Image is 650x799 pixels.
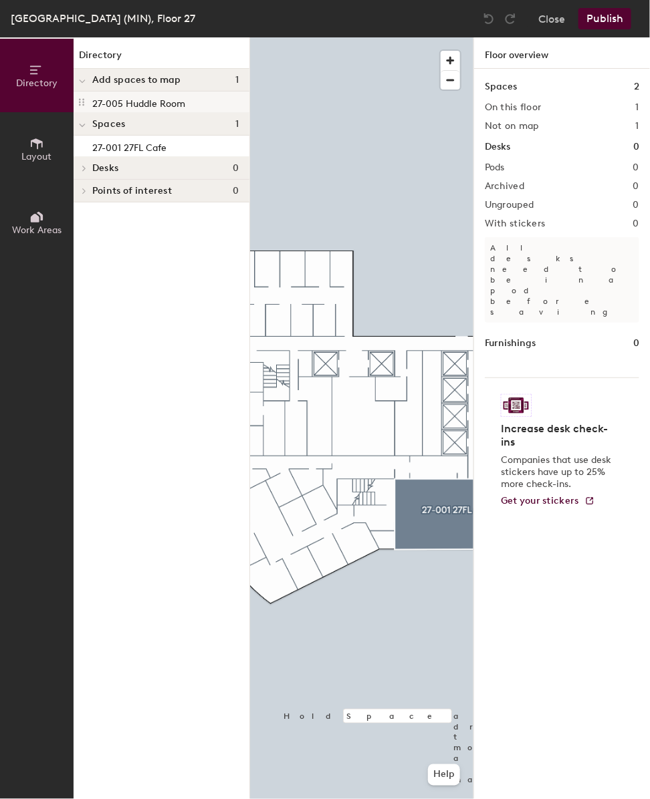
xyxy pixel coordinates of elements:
h2: Pods [485,162,505,173]
span: Desks [92,163,118,174]
img: Redo [504,12,517,25]
p: 27-001 27FL Cafe [92,138,167,154]
span: 1 [235,119,239,130]
span: Points of interest [92,186,172,196]
h2: 1 [636,102,639,113]
h1: Furnishings [485,336,536,351]
span: Add spaces to map [92,75,181,86]
button: Help [428,764,460,786]
h2: On this floor [485,102,542,113]
h1: 0 [633,140,639,154]
h2: 0 [633,200,639,210]
p: Companies that use desk stickers have up to 25% more check-ins. [501,454,615,490]
h2: 0 [633,218,639,229]
span: Directory [16,77,58,89]
img: Sticker logo [501,394,532,417]
h2: With stickers [485,218,546,229]
h1: 0 [633,336,639,351]
span: 0 [233,186,239,196]
h2: 0 [633,162,639,173]
span: 1 [235,75,239,86]
h2: 0 [633,181,639,192]
span: Work Areas [12,224,62,236]
h4: Increase desk check-ins [501,422,615,449]
h1: Floor overview [474,37,650,69]
a: Get your stickers [501,496,595,507]
span: Get your stickers [501,495,579,506]
h2: Ungrouped [485,200,534,210]
button: Publish [578,8,631,29]
h2: 1 [636,121,639,132]
button: Close [538,8,565,29]
h1: Directory [74,48,249,69]
h1: 2 [634,79,639,94]
span: Layout [22,151,52,162]
h2: Not on map [485,121,539,132]
h2: Archived [485,181,524,192]
div: [GEOGRAPHIC_DATA] (MIN), Floor 27 [11,10,195,27]
span: Spaces [92,119,126,130]
h1: Desks [485,140,510,154]
h1: Spaces [485,79,517,94]
img: Undo [482,12,496,25]
p: All desks need to be in a pod before saving [485,237,639,323]
p: 27-005 Huddle Room [92,94,185,110]
span: 0 [233,163,239,174]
